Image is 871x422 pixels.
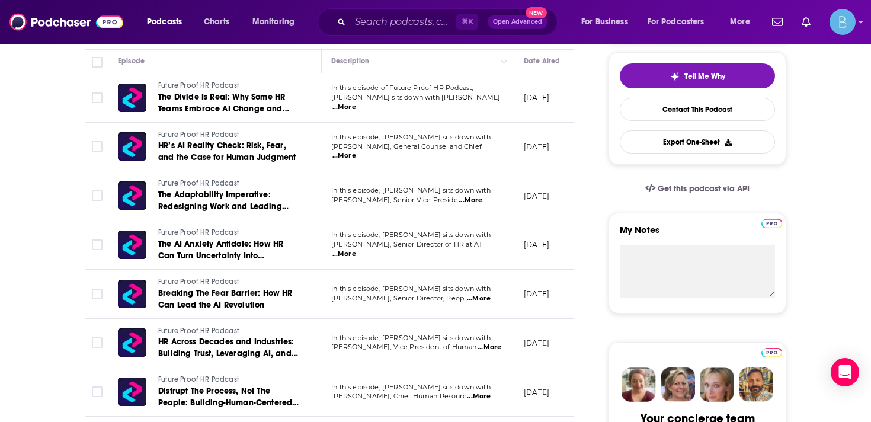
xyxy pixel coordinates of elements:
img: User Profile [830,9,856,35]
a: HR Across Decades and Industries: Building Trust, Leveraging AI, and Leading [DATE] Workforce [158,336,300,360]
span: HR’s AI Reality Check: Risk, Fear, and the Case for Human Judgment [158,140,296,162]
span: Toggle select row [92,386,103,397]
span: Toggle select row [92,92,103,103]
a: Future Proof HR Podcast [158,81,300,91]
p: [DATE] [524,142,549,152]
span: For Podcasters [648,14,705,30]
button: open menu [244,12,310,31]
span: ...More [459,196,482,205]
span: ⌘ K [456,14,478,30]
a: Contact This Podcast [620,98,775,121]
span: HR Across Decades and Industries: Building Trust, Leveraging AI, and Leading [DATE] Workforce [158,337,298,370]
span: Toggle select row [92,141,103,152]
a: Show notifications dropdown [797,12,815,32]
span: In this episode of Future Proof HR Podcast, [331,84,473,92]
button: Export One-Sheet [620,130,775,154]
a: Future Proof HR Podcast [158,375,300,385]
button: Open AdvancedNew [488,15,547,29]
span: Open Advanced [493,19,542,25]
span: [PERSON_NAME], Vice President of Human [331,343,477,351]
span: Logged in as BLASTmedia [830,9,856,35]
a: Future Proof HR Podcast [158,130,300,140]
img: Podchaser - Follow, Share and Rate Podcasts [9,11,123,33]
span: Breaking The Fear Barrier: How HR Can Lead the AI Revolution [158,288,293,310]
img: Podchaser Pro [761,348,782,357]
span: Toggle select row [92,239,103,250]
span: In this episode, [PERSON_NAME] sits down with [331,284,491,293]
span: More [730,14,750,30]
div: Open Intercom Messenger [831,358,859,386]
span: ...More [332,103,356,112]
span: [PERSON_NAME], Senior Vice Preside [331,196,458,204]
a: Show notifications dropdown [767,12,787,32]
a: Get this podcast via API [636,174,759,203]
label: My Notes [620,224,775,245]
span: New [526,7,547,18]
button: Column Actions [497,55,511,69]
a: HR’s AI Reality Check: Risk, Fear, and the Case for Human Judgment [158,140,300,164]
span: Future Proof HR Podcast [158,228,239,236]
img: Jules Profile [700,367,734,402]
button: open menu [722,12,765,31]
a: The AI Anxiety Antidote: How HR Can Turn Uncertainty Into Opportunity [158,238,300,262]
a: Distrupt The Process, Not The People: Building-Human-Centered HR with AI [158,385,300,409]
span: Future Proof HR Podcast [158,130,239,139]
a: Future Proof HR Podcast [158,326,300,337]
img: Podchaser Pro [761,219,782,228]
p: [DATE] [524,387,549,397]
div: Description [331,54,369,68]
a: The Divide Is Real: Why Some HR Teams Embrace AI Change and Others Stay Stuck [158,91,300,115]
p: [DATE] [524,191,549,201]
button: open menu [640,12,722,31]
span: The Adaptability Imperative: Redesigning Work and Leading Through AI Disruption [158,190,289,223]
span: In this episode, [PERSON_NAME] sits down with [331,334,491,342]
a: Charts [196,12,236,31]
span: ...More [332,250,356,259]
button: open menu [573,12,643,31]
p: [DATE] [524,289,549,299]
div: Date Aired [524,54,560,68]
a: The Adaptability Imperative: Redesigning Work and Leading Through AI Disruption [158,189,300,213]
a: Breaking The Fear Barrier: How HR Can Lead the AI Revolution [158,287,300,311]
span: In this episode, [PERSON_NAME] sits down with [331,186,491,194]
a: Future Proof HR Podcast [158,228,300,238]
p: [DATE] [524,338,549,348]
span: Podcasts [147,14,182,30]
p: [DATE] [524,239,549,250]
a: Future Proof HR Podcast [158,277,300,287]
span: For Business [581,14,628,30]
span: Monitoring [252,14,294,30]
img: tell me why sparkle [670,72,680,81]
span: Charts [204,14,229,30]
span: ...More [332,151,356,161]
img: Barbara Profile [661,367,695,402]
button: open menu [139,12,197,31]
span: In this episode, [PERSON_NAME] sits down with [331,133,491,141]
img: Jon Profile [739,367,773,402]
span: [PERSON_NAME], Senior Director of HR at AT [331,240,482,248]
span: Toggle select row [92,289,103,299]
input: Search podcasts, credits, & more... [350,12,456,31]
button: tell me why sparkleTell Me Why [620,63,775,88]
button: Show profile menu [830,9,856,35]
span: Tell Me Why [684,72,725,81]
span: [PERSON_NAME], Chief Human Resourc [331,392,466,400]
span: [PERSON_NAME], General Counsel and Chief [331,142,482,151]
span: ...More [467,294,491,303]
span: Future Proof HR Podcast [158,327,239,335]
span: [PERSON_NAME], Senior Director, Peopl [331,294,466,302]
span: ...More [467,392,491,401]
span: The Divide Is Real: Why Some HR Teams Embrace AI Change and Others Stay Stuck [158,92,289,126]
img: Sydney Profile [622,367,656,402]
p: [DATE] [524,92,549,103]
span: Distrupt The Process, Not The People: Building-Human-Centered HR with AI [158,386,299,420]
span: In this episode, [PERSON_NAME] sits down with [331,231,491,239]
a: Pro website [761,217,782,228]
a: Pro website [761,346,782,357]
div: Search podcasts, credits, & more... [329,8,569,36]
span: Toggle select row [92,337,103,348]
div: Episode [118,54,145,68]
a: Future Proof HR Podcast [158,178,300,189]
span: Future Proof HR Podcast [158,375,239,383]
